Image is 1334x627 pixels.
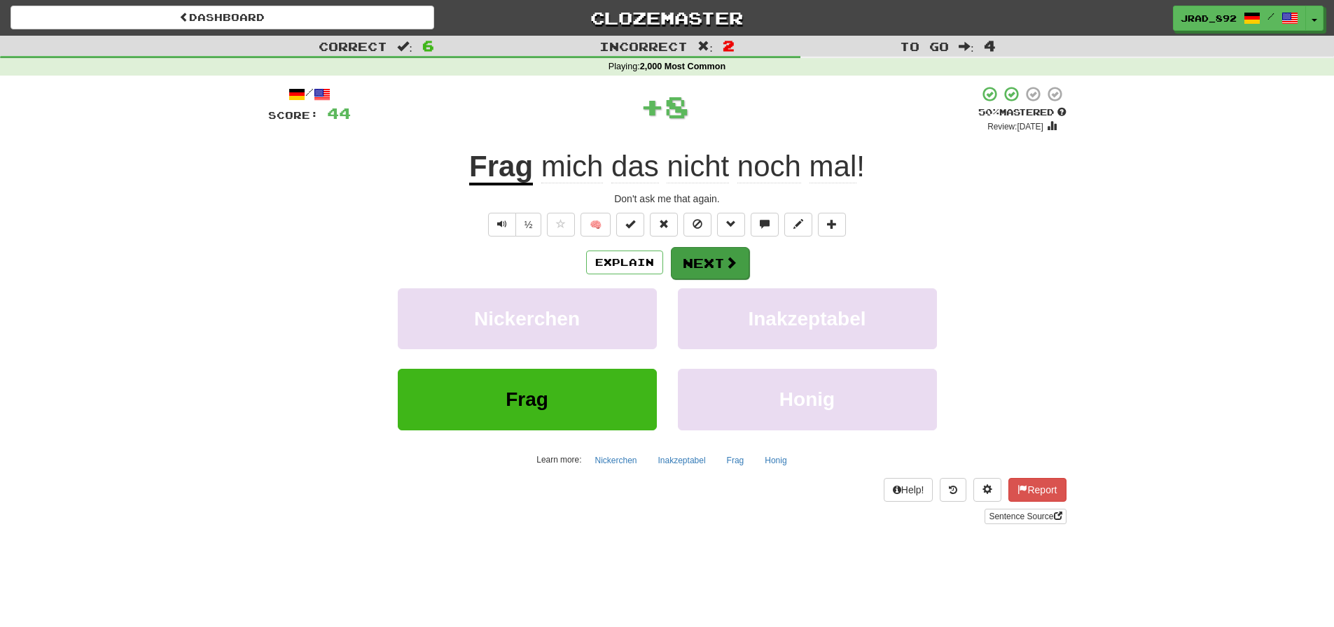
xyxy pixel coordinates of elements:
[397,41,412,52] span: :
[640,85,665,127] span: +
[678,369,937,430] button: Honig
[784,213,812,237] button: Edit sentence (alt+d)
[683,213,711,237] button: Ignore sentence (alt+i)
[1181,12,1237,24] span: jrad_892
[640,62,725,71] strong: 2,000 Most Common
[717,213,745,237] button: Grammar (alt+g)
[678,288,937,349] button: Inakzeptabel
[978,106,999,118] span: 50 %
[506,388,548,410] span: Frag
[533,150,865,183] span: !
[581,213,611,237] button: 🧠
[810,150,857,183] span: mal
[779,388,835,410] span: Honig
[987,122,1043,132] small: Review: [DATE]
[650,213,678,237] button: Reset to 0% Mastered (alt+r)
[900,39,949,53] span: To go
[485,213,542,237] div: Text-to-speech controls
[488,213,516,237] button: Play sentence audio (ctl+space)
[719,450,752,471] button: Frag
[667,150,729,183] span: nicht
[327,104,351,122] span: 44
[751,213,779,237] button: Discuss sentence (alt+u)
[671,247,749,279] button: Next
[737,150,801,183] span: noch
[422,37,434,54] span: 6
[697,41,713,52] span: :
[455,6,879,30] a: Clozemaster
[616,213,644,237] button: Set this sentence to 100% Mastered (alt+m)
[748,308,866,330] span: Inakzeptabel
[469,150,533,185] u: Frag
[884,478,933,502] button: Help!
[757,450,794,471] button: Honig
[984,37,996,54] span: 4
[940,478,966,502] button: Round history (alt+y)
[515,213,542,237] button: ½
[268,192,1066,206] div: Don't ask me that again.
[268,109,319,121] span: Score:
[665,89,689,124] span: 8
[818,213,846,237] button: Add to collection (alt+a)
[1267,11,1274,21] span: /
[959,41,974,52] span: :
[723,37,735,54] span: 2
[268,85,351,103] div: /
[587,450,644,471] button: Nickerchen
[611,150,659,183] span: das
[1008,478,1066,502] button: Report
[651,450,714,471] button: Inakzeptabel
[547,213,575,237] button: Favorite sentence (alt+f)
[978,106,1066,119] div: Mastered
[541,150,604,183] span: mich
[319,39,387,53] span: Correct
[536,455,581,465] small: Learn more:
[1173,6,1306,31] a: jrad_892 /
[11,6,434,29] a: Dashboard
[985,509,1066,524] a: Sentence Source
[474,308,580,330] span: Nickerchen
[599,39,688,53] span: Incorrect
[398,288,657,349] button: Nickerchen
[398,369,657,430] button: Frag
[586,251,663,274] button: Explain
